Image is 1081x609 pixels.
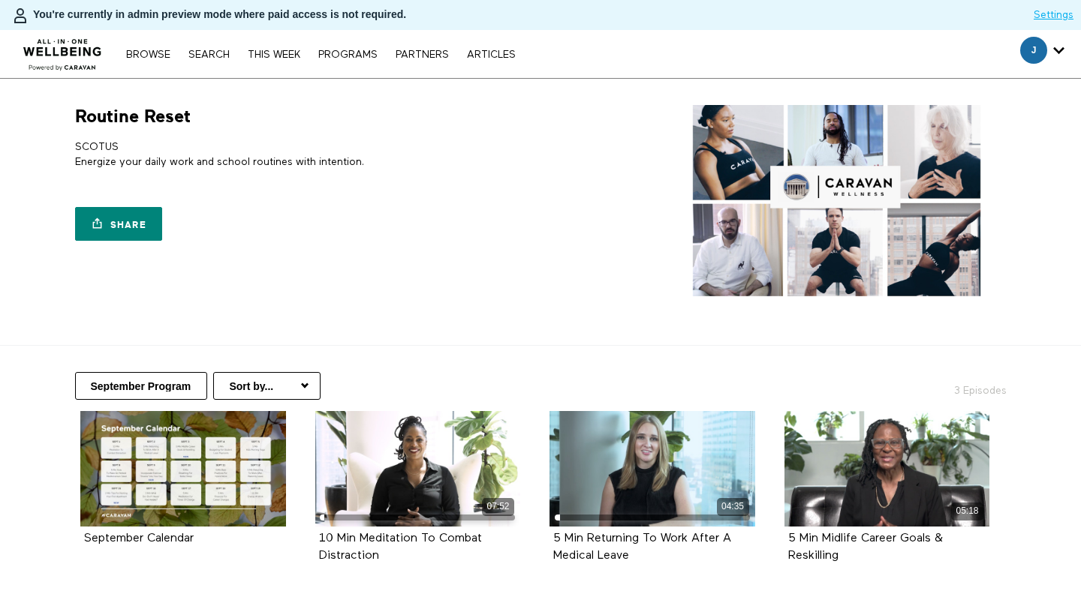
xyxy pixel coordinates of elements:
[1034,7,1073,22] a: Settings
[784,411,990,526] a: 5 Min Midlife Career Goals & Reskilling 05:18
[119,46,522,61] nav: Primary
[550,411,755,526] a: 5 Min Returning To Work After A Medical Leave 04:35
[717,498,749,515] div: 04:35
[788,532,943,562] strong: 5 Min Midlife Career Goals & Reskilling
[553,532,731,562] strong: 5 Min Returning To Work After A Medical Leave
[553,532,731,561] a: 5 Min Returning To Work After A Medical Leave
[75,207,162,241] a: Share
[847,372,1016,398] h2: 3 Episodes
[319,532,482,561] a: 10 Min Meditation To Combat Distraction
[80,411,286,526] a: September Calendar
[315,411,521,526] a: 10 Min Meditation To Combat Distraction 07:52
[388,49,456,60] a: PARTNERS
[119,49,178,60] a: Browse
[311,49,385,60] a: PROGRAMS
[667,105,1007,296] img: Routine Reset
[17,28,108,73] img: CARAVAN
[1009,30,1076,78] div: Secondary
[788,532,943,561] a: 5 Min Midlife Career Goals & Reskilling
[181,49,237,60] a: Search
[319,532,482,562] strong: 10 Min Meditation To Combat Distraction
[240,49,308,60] a: THIS WEEK
[11,7,29,25] img: person-bdfc0eaa9744423c596e6e1c01710c89950b1dff7c83b5d61d716cfd8139584f.svg
[75,105,191,128] h1: Routine Reset
[75,139,535,170] p: SCOTUS Energize your daily work and school routines with intention.
[459,49,523,60] a: ARTICLES
[482,498,514,515] div: 07:52
[951,502,983,520] div: 05:18
[84,532,194,544] strong: September Calendar
[84,532,194,544] a: September Calendar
